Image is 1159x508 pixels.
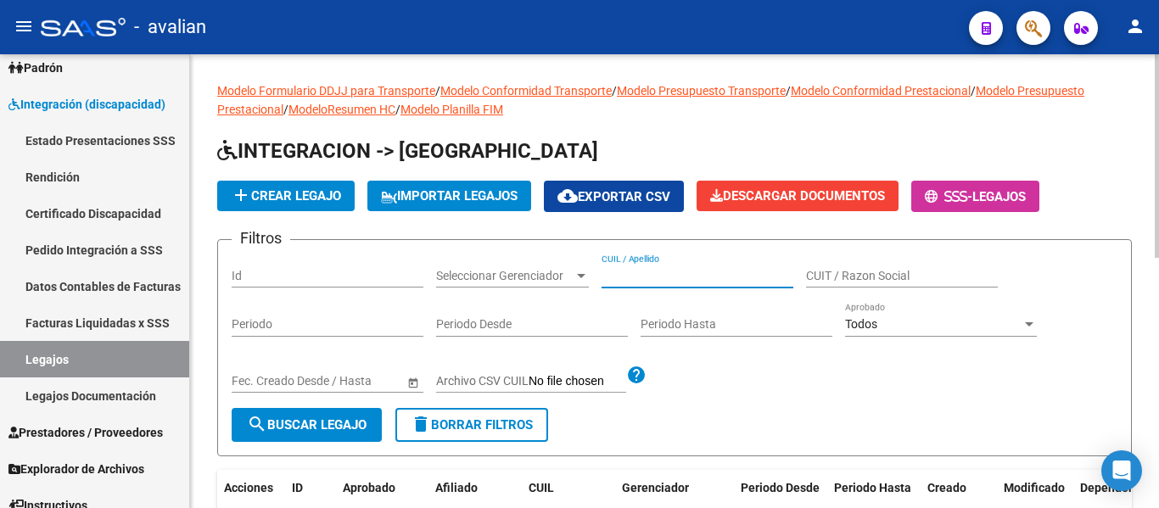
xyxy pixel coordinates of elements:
[544,181,684,212] button: Exportar CSV
[1125,16,1145,36] mat-icon: person
[299,374,382,388] input: End date
[436,374,529,388] span: Archivo CSV CUIL
[435,481,478,494] span: Afiliado
[1080,481,1151,494] span: Dependencia
[622,481,689,494] span: Gerenciador
[8,95,165,114] span: Integración (discapacidad)
[8,59,63,77] span: Padrón
[845,317,877,331] span: Todos
[343,481,395,494] span: Aprobado
[14,16,34,36] mat-icon: menu
[927,481,966,494] span: Creado
[436,269,574,283] span: Seleccionar Gerenciador
[404,373,422,391] button: Open calendar
[911,181,1039,212] button: -Legajos
[292,481,303,494] span: ID
[395,408,548,442] button: Borrar Filtros
[1101,450,1142,491] div: Open Intercom Messenger
[134,8,206,46] span: - avalian
[411,417,533,433] span: Borrar Filtros
[400,103,503,116] a: Modelo Planilla FIM
[247,414,267,434] mat-icon: search
[925,189,972,204] span: -
[440,84,612,98] a: Modelo Conformidad Transporte
[231,185,251,205] mat-icon: add
[557,189,670,204] span: Exportar CSV
[247,417,367,433] span: Buscar Legajo
[617,84,786,98] a: Modelo Presupuesto Transporte
[697,181,899,211] button: Descargar Documentos
[232,226,290,250] h3: Filtros
[972,189,1026,204] span: Legajos
[224,481,273,494] span: Acciones
[217,139,598,163] span: INTEGRACION -> [GEOGRAPHIC_DATA]
[791,84,971,98] a: Modelo Conformidad Prestacional
[381,188,518,204] span: IMPORTAR LEGAJOS
[529,481,554,494] span: CUIL
[367,181,531,211] button: IMPORTAR LEGAJOS
[232,408,382,442] button: Buscar Legajo
[741,481,820,494] span: Periodo Desde
[217,181,355,211] button: Crear Legajo
[710,188,885,204] span: Descargar Documentos
[834,481,911,494] span: Periodo Hasta
[411,414,431,434] mat-icon: delete
[529,374,626,389] input: Archivo CSV CUIL
[8,423,163,442] span: Prestadores / Proveedores
[8,460,144,478] span: Explorador de Archivos
[1004,481,1065,494] span: Modificado
[232,374,284,388] input: Start date
[626,365,647,385] mat-icon: help
[557,186,578,206] mat-icon: cloud_download
[288,103,395,116] a: ModeloResumen HC
[217,84,435,98] a: Modelo Formulario DDJJ para Transporte
[231,188,341,204] span: Crear Legajo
